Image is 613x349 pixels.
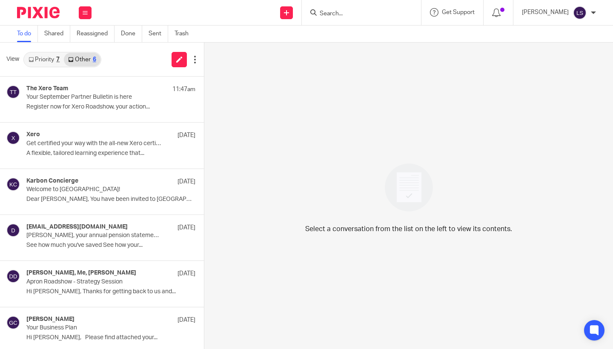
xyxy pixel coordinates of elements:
[6,316,20,329] img: svg%3E
[573,6,587,20] img: svg%3E
[178,177,195,186] p: [DATE]
[26,334,195,341] p: Hi [PERSON_NAME], Please find attached your...
[379,158,438,217] img: image
[77,26,115,42] a: Reassigned
[149,26,168,42] a: Sent
[26,223,128,231] h4: [EMAIL_ADDRESS][DOMAIN_NAME]
[17,7,60,18] img: Pixie
[121,26,142,42] a: Done
[26,232,162,239] p: [PERSON_NAME], your annual pension statement is ready
[26,316,74,323] h4: [PERSON_NAME]
[26,324,162,332] p: Your Business Plan
[17,26,38,42] a: To do
[26,288,195,295] p: Hi [PERSON_NAME], Thanks for getting back to us and...
[6,85,20,99] img: svg%3E
[26,177,78,185] h4: Karbon Concierge
[178,316,195,324] p: [DATE]
[26,94,162,101] p: Your September Partner Bulletin is here
[442,9,475,15] span: Get Support
[6,55,19,64] span: View
[172,85,195,94] p: 11:47am
[26,242,195,249] p: See how much you've saved See how your...
[6,131,20,145] img: svg%3E
[178,269,195,278] p: [DATE]
[64,53,100,66] a: Other6
[305,224,512,234] p: Select a conversation from the list on the left to view its contents.
[26,196,195,203] p: Dear [PERSON_NAME], You have been invited to [GEOGRAPHIC_DATA]...
[6,269,20,283] img: svg%3E
[26,278,162,286] p: Apron Roadshow - Strategy Session
[26,140,162,147] p: Get certified your way with the all-new Xero certification
[26,186,162,193] p: Welcome to [GEOGRAPHIC_DATA]!
[178,131,195,140] p: [DATE]
[93,57,96,63] div: 6
[26,150,195,157] p: A flexible, tailored learning experience that...
[175,26,195,42] a: Trash
[26,103,195,111] p: Register now for Xero Roadshow, your action...
[26,269,136,277] h4: [PERSON_NAME], Me, [PERSON_NAME]
[26,131,40,138] h4: Xero
[6,223,20,237] img: svg%3E
[26,85,68,92] h4: The Xero Team
[56,57,60,63] div: 7
[24,53,64,66] a: Priority7
[319,10,395,18] input: Search
[178,223,195,232] p: [DATE]
[44,26,70,42] a: Shared
[522,8,569,17] p: [PERSON_NAME]
[6,177,20,191] img: svg%3E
